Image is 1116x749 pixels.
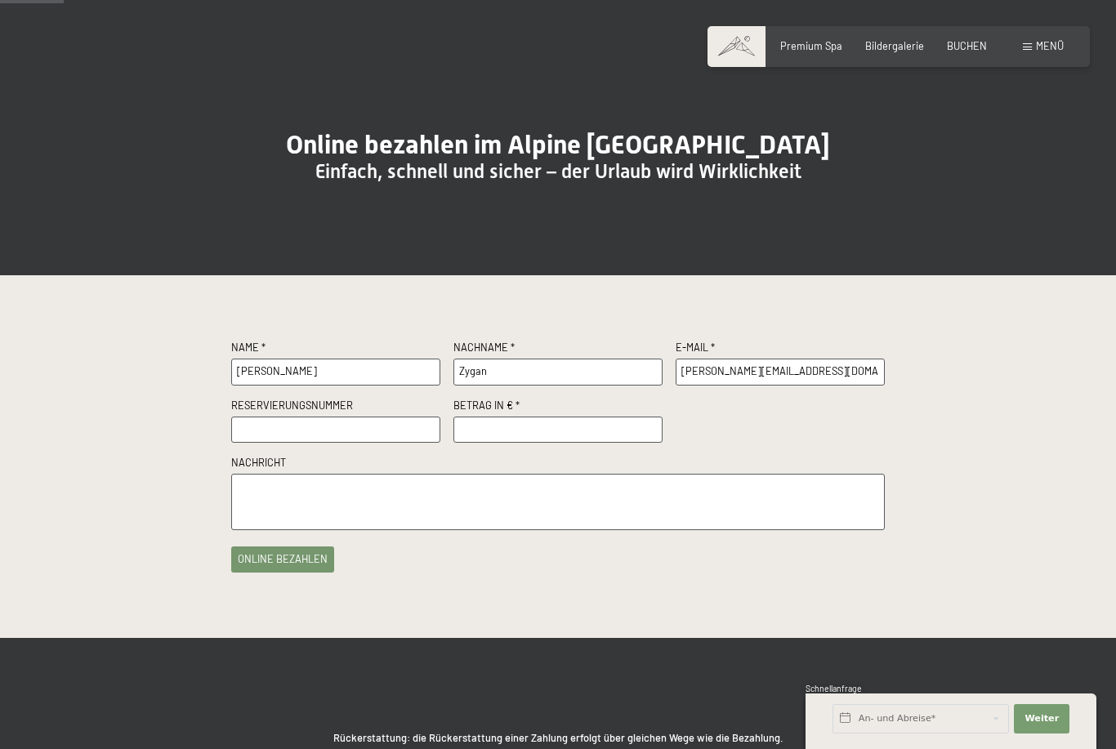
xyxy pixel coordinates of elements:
[780,39,842,52] a: Premium Spa
[231,341,440,359] label: Name *
[865,39,924,52] a: Bildergalerie
[806,684,862,693] span: Schnellanfrage
[453,341,663,359] label: Nachname *
[676,341,885,359] label: E-Mail *
[1014,704,1069,733] button: Weiter
[1024,712,1059,725] span: Weiter
[231,399,440,417] label: Reservierungsnummer
[947,39,987,52] a: BUCHEN
[231,456,885,474] label: Nachricht
[333,731,783,744] strong: Rückerstattung: die Rückerstattung einer Zahlung erfolgt über gleichen Wege wie die Bezahlung.
[315,160,801,183] span: Einfach, schnell und sicher – der Urlaub wird Wirklichkeit
[453,399,663,417] label: Betrag in € *
[1036,39,1064,52] span: Menü
[231,546,334,573] button: online bezahlen
[286,129,830,160] span: Online bezahlen im Alpine [GEOGRAPHIC_DATA]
